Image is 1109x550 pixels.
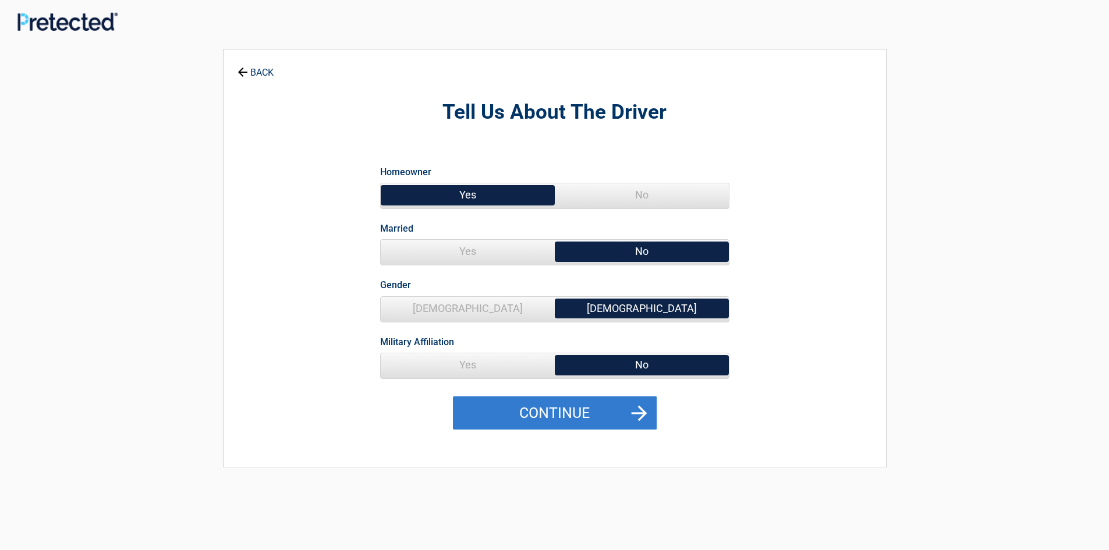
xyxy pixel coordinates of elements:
[381,183,555,207] span: Yes
[235,57,276,77] a: BACK
[381,240,555,263] span: Yes
[555,183,729,207] span: No
[288,99,822,126] h2: Tell Us About The Driver
[555,297,729,320] span: [DEMOGRAPHIC_DATA]
[380,221,413,236] label: Married
[380,277,411,293] label: Gender
[555,353,729,377] span: No
[17,12,118,30] img: Main Logo
[381,297,555,320] span: [DEMOGRAPHIC_DATA]
[380,334,454,350] label: Military Affiliation
[380,164,431,180] label: Homeowner
[555,240,729,263] span: No
[381,353,555,377] span: Yes
[453,396,657,430] button: Continue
